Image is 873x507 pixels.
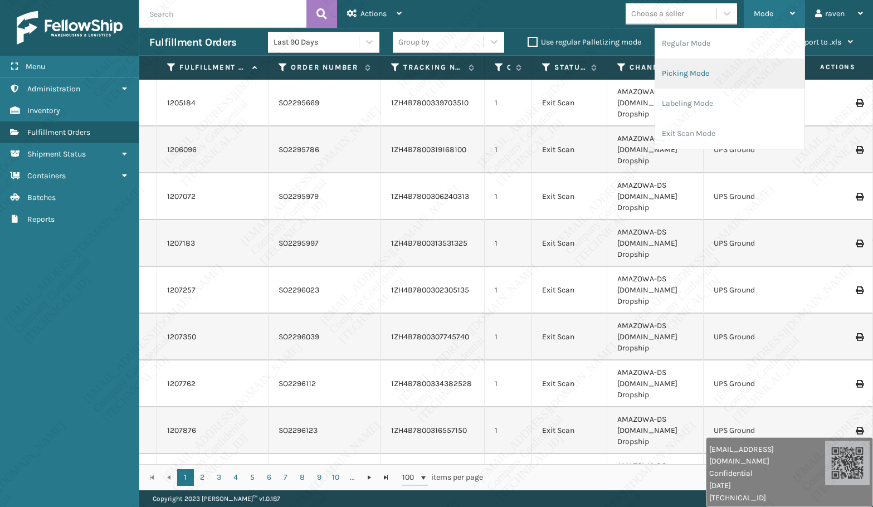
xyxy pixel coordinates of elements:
span: Reports [27,214,55,224]
label: Quantity [507,62,510,72]
a: 1ZH4B7800307745740 [391,332,469,342]
span: Shipment Status [27,149,86,159]
td: UPS Ground [704,126,810,173]
p: Copyright 2023 [PERSON_NAME]™ v 1.0.187 [153,490,280,507]
td: UPS Ground [704,173,810,220]
td: UPS Ground [704,314,810,360]
i: Print Label [856,193,862,201]
td: SO2295786 [269,126,381,173]
a: 8 [294,469,311,486]
span: Batches [27,193,56,202]
div: 1 - 100 of 46277 items [499,472,861,483]
td: SO2296123 [269,407,381,454]
a: ... [344,469,361,486]
td: AMAZOWA-DS [DOMAIN_NAME] Dropship [607,80,704,126]
a: 1207257 [167,285,196,296]
td: SO2296023 [269,267,381,314]
img: logo [17,11,123,45]
td: 1 [485,267,532,314]
td: AMAZOWA-DS [DOMAIN_NAME] Dropship [607,126,704,173]
a: 1ZH4B7800319168100 [391,145,466,154]
a: 1206096 [167,144,197,155]
a: 1ZH4B7800306240313 [391,192,469,201]
td: UPS Ground [704,360,810,407]
a: 4 [227,469,244,486]
i: Print Label [856,240,862,247]
div: Group by [398,36,430,48]
a: 1207876 [167,425,196,436]
span: Actions [360,9,387,18]
td: Exit Scan [532,314,607,360]
td: Exit Scan [532,173,607,220]
td: 1 [485,314,532,360]
span: Menu [26,62,45,71]
a: 9 [311,469,328,486]
label: Fulfillment Order Id [179,62,247,72]
span: [DATE] [709,480,825,491]
li: Labeling Mode [655,89,804,119]
td: Exit Scan [532,267,607,314]
a: 1207183 [167,238,195,249]
td: 1 [485,80,532,126]
a: 6 [261,469,277,486]
td: 1 [485,407,532,454]
li: Exit Scan Mode [655,119,804,149]
label: Tracking Number [403,62,463,72]
td: SO2296039 [269,314,381,360]
a: 1ZH4B7800316557150 [391,426,467,435]
span: Export to .xls [796,37,841,47]
a: 5 [244,469,261,486]
a: 7 [277,469,294,486]
td: AMAZOWA-DS [DOMAIN_NAME] Dropship [607,173,704,220]
td: 1 [485,360,532,407]
a: Go to the next page [361,469,378,486]
i: Print Label [856,333,862,341]
td: 1 [485,173,532,220]
a: 10 [328,469,344,486]
i: Print Label [856,146,862,154]
a: 1 [177,469,194,486]
span: Mode [754,9,773,18]
i: Print Label [856,380,862,388]
a: 1ZH4B7800313531325 [391,238,467,248]
span: items per page [402,469,484,486]
td: UPS Ground [704,407,810,454]
td: AMAZOWA-DS [DOMAIN_NAME] Dropship [607,267,704,314]
td: SO2295669 [269,80,381,126]
td: Exit Scan [532,126,607,173]
i: Print Label [856,427,862,435]
div: Choose a seller [631,8,684,19]
td: Exit Scan [532,220,607,267]
span: Go to the last page [382,473,391,482]
a: 1ZH4B7800339703510 [391,98,469,108]
td: UPS Ground [704,220,810,267]
a: 1207350 [167,331,196,343]
td: UPS Ground [704,267,810,314]
td: UPS Ground [704,454,810,501]
td: SO2296246 [269,454,381,501]
td: Exit Scan [532,360,607,407]
td: Exit Scan [532,454,607,501]
td: Exit Scan [532,80,607,126]
td: Exit Scan [532,407,607,454]
span: Go to the next page [365,473,374,482]
span: 100 [402,472,419,483]
span: [EMAIL_ADDRESS][DOMAIN_NAME] [709,443,825,467]
a: 1207072 [167,191,196,202]
td: AMAZOWA-DS [DOMAIN_NAME] Dropship [607,220,704,267]
label: Status [554,62,586,72]
li: Regular Mode [655,28,804,58]
td: SO2295979 [269,173,381,220]
td: SO2296112 [269,360,381,407]
label: Channel [630,62,682,72]
a: Go to the last page [378,469,394,486]
td: AMAZOWA-DS [DOMAIN_NAME] Dropship [607,360,704,407]
span: Actions [785,58,862,76]
td: AMAZOWA-DS [DOMAIN_NAME] Dropship [607,314,704,360]
td: AMAZOWA-DS [DOMAIN_NAME] Dropship [607,454,704,501]
a: 1ZH4B7800334382528 [391,379,472,388]
span: Confidential [709,467,825,479]
i: Print Label [856,286,862,294]
a: 1ZH4B7800302305135 [391,285,469,295]
a: 1207762 [167,378,196,389]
